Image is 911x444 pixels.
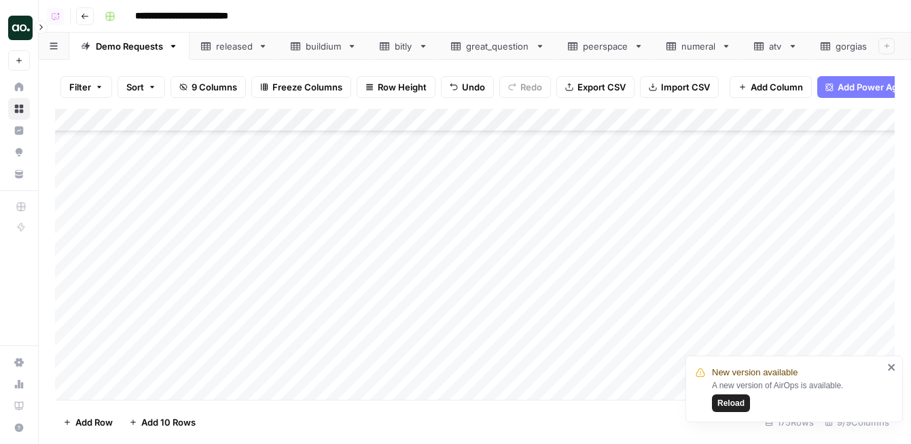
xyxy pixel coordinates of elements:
[681,39,716,53] div: numeral
[655,33,743,60] a: numeral
[8,98,30,120] a: Browse
[216,39,253,53] div: released
[8,141,30,163] a: Opportunities
[577,80,626,94] span: Export CSV
[378,80,427,94] span: Row Height
[96,39,163,53] div: Demo Requests
[743,33,809,60] a: atv
[717,397,745,409] span: Reload
[8,352,30,373] a: Settings
[8,120,30,141] a: Insights
[8,76,30,98] a: Home
[769,39,783,53] div: atv
[121,411,204,433] button: Add 10 Rows
[712,366,798,379] span: New version available
[279,33,368,60] a: buildium
[171,76,246,98] button: 9 Columns
[357,76,435,98] button: Row Height
[272,80,342,94] span: Freeze Columns
[8,11,30,45] button: Workspace: Dillon Test
[809,33,893,60] a: gorgias
[8,373,30,395] a: Usage
[556,33,655,60] a: peerspace
[306,39,342,53] div: buildium
[55,411,121,433] button: Add Row
[712,394,750,412] button: Reload
[556,76,635,98] button: Export CSV
[8,163,30,185] a: Your Data
[190,33,279,60] a: released
[118,76,165,98] button: Sort
[75,415,113,429] span: Add Row
[8,395,30,417] a: Learning Hub
[499,76,551,98] button: Redo
[466,39,530,53] div: great_question
[661,80,710,94] span: Import CSV
[887,362,897,373] button: close
[640,76,719,98] button: Import CSV
[368,33,440,60] a: bitly
[141,415,196,429] span: Add 10 Rows
[712,379,883,412] div: A new version of AirOps is available.
[126,80,144,94] span: Sort
[440,33,556,60] a: great_question
[69,80,91,94] span: Filter
[730,76,812,98] button: Add Column
[192,80,237,94] span: 9 Columns
[441,76,494,98] button: Undo
[462,80,485,94] span: Undo
[8,417,30,439] button: Help + Support
[583,39,628,53] div: peerspace
[251,76,351,98] button: Freeze Columns
[520,80,542,94] span: Redo
[395,39,413,53] div: bitly
[8,16,33,40] img: Dillon Test Logo
[69,33,190,60] a: Demo Requests
[836,39,867,53] div: gorgias
[60,76,112,98] button: Filter
[751,80,803,94] span: Add Column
